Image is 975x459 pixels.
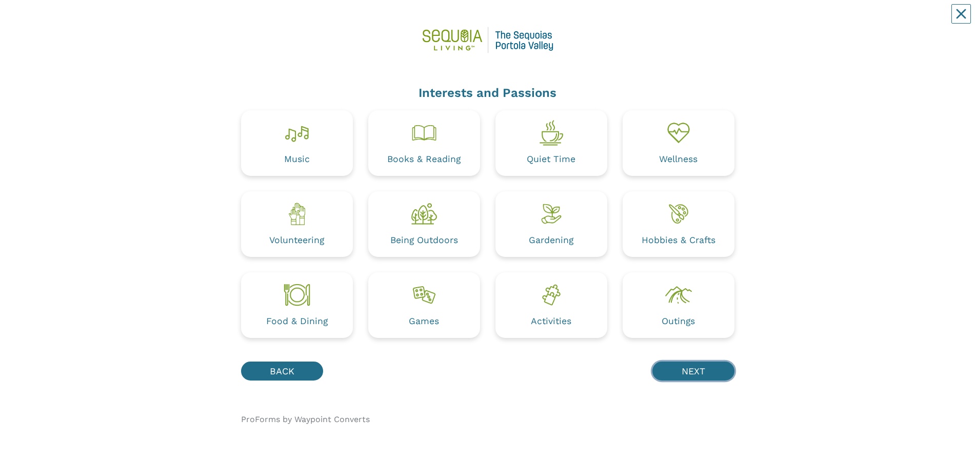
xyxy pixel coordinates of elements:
div: Food & Dining [266,317,328,326]
img: a6760f6c-e23c-4b3e-bc85-357a9cfedcc7.png [283,281,311,309]
img: 6a303a2a-b8d2-4081-974a-24752c8a4081.png [537,199,566,228]
div: Music [284,155,310,164]
img: c19ef585-1ae1-42b6-a590-e063771caa8f.png [664,199,693,228]
div: Books & Reading [387,155,461,164]
img: ec00d2d1-edf0-4d78-ae8a-eb71369c5703.png [410,118,439,147]
img: 49bd0228-e97e-4f30-9b60-f4aa0f8dacfd.png [410,281,439,309]
img: 908d2778-e42a-475b-8a3d-8c8e07e01f0a.png [410,199,439,228]
img: ad781cdd-c8ab-4f04-9dd4-3d1d95a680c3.png [537,118,566,147]
div: Outings [662,317,695,326]
div: Gardening [529,236,573,245]
img: 3156b981-5fe9-483a-97d8-8c35d451d61e.png [411,20,565,60]
img: 30642385-58f3-4bf5-9510-5ba55f74e5ac.png [283,118,311,147]
div: Quiet Time [527,155,575,164]
div: Wellness [659,155,698,164]
div: ProForms by Waypoint Converts [241,413,370,426]
img: cc591398-db42-4a17-84fd-bf4f47d8576b.png [664,281,693,309]
div: Interests and Passions [241,84,734,102]
div: Being Outdoors [390,236,458,245]
button: NEXT [652,362,734,381]
img: 111d1c37-9658-454b-80f5-8ea961fb3f4e.png [283,199,311,228]
div: Games [409,317,439,326]
button: BACK [241,362,323,381]
div: Activities [531,317,571,326]
img: 9a508904-7799-4608-a8a4-bdfe26a24af8.png [664,118,693,147]
button: Close [951,4,971,24]
div: Hobbies & Crafts [642,236,715,245]
div: Volunteering [269,236,324,245]
img: a4676810-659e-4321-9ce3-0791444199cb.png [537,281,566,309]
